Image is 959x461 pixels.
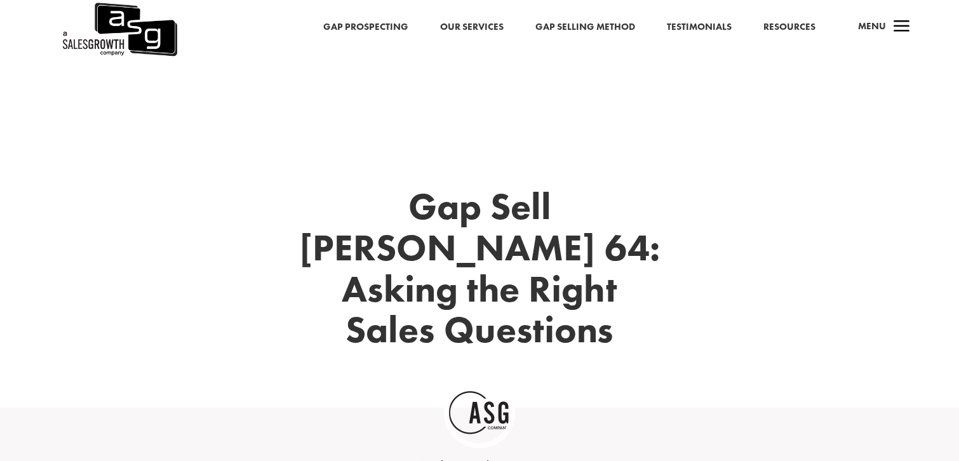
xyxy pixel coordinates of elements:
[889,15,915,40] span: a
[270,186,689,357] h1: Gap Sell [PERSON_NAME] 64: Asking the Right Sales Questions
[535,19,635,36] a: Gap Selling Method
[323,19,408,36] a: Gap Prospecting
[449,382,510,443] img: ASG Co_alternate lockup (1)
[667,19,732,36] a: Testimonials
[858,20,886,32] span: Menu
[763,19,815,36] a: Resources
[440,19,504,36] a: Our Services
